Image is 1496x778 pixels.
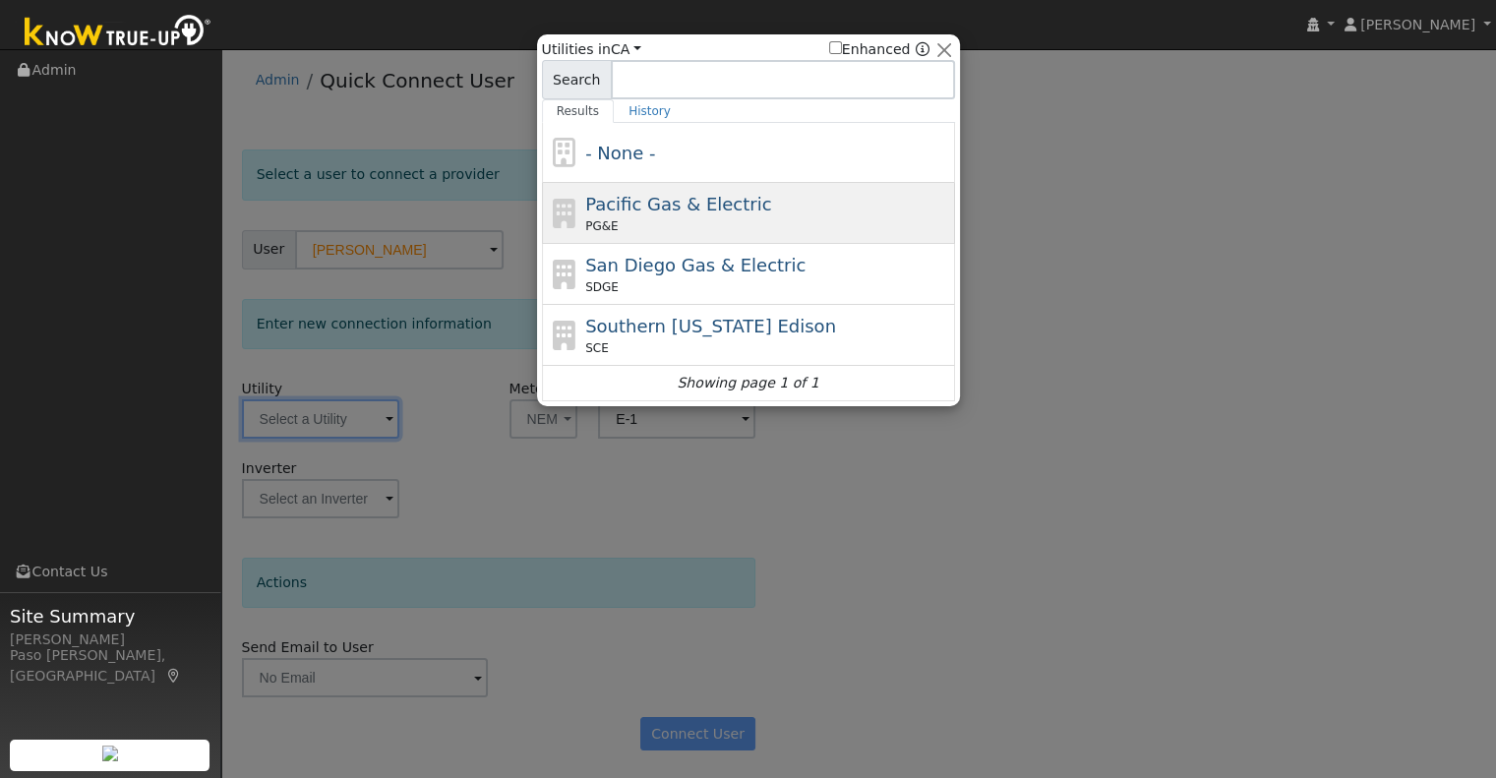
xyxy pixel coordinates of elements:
span: Search [542,60,612,99]
a: Results [542,99,615,123]
span: SCE [585,339,609,357]
span: Southern [US_STATE] Edison [585,316,836,336]
div: Paso [PERSON_NAME], [GEOGRAPHIC_DATA] [10,645,210,687]
a: History [614,99,686,123]
input: Enhanced [829,41,842,54]
a: CA [611,41,641,57]
span: [PERSON_NAME] [1360,17,1475,32]
div: [PERSON_NAME] [10,629,210,650]
span: - None - [585,143,655,163]
label: Enhanced [829,39,911,60]
img: retrieve [102,746,118,761]
a: Map [165,668,183,684]
img: Know True-Up [15,11,221,55]
span: San Diego Gas & Electric [585,255,806,275]
i: Showing page 1 of 1 [677,373,818,393]
a: Enhanced Providers [915,41,928,57]
span: SDGE [585,278,619,296]
span: Show enhanced providers [829,39,929,60]
span: PG&E [585,217,618,235]
span: Pacific Gas & Electric [585,194,771,214]
span: Utilities in [542,39,641,60]
span: Site Summary [10,603,210,629]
